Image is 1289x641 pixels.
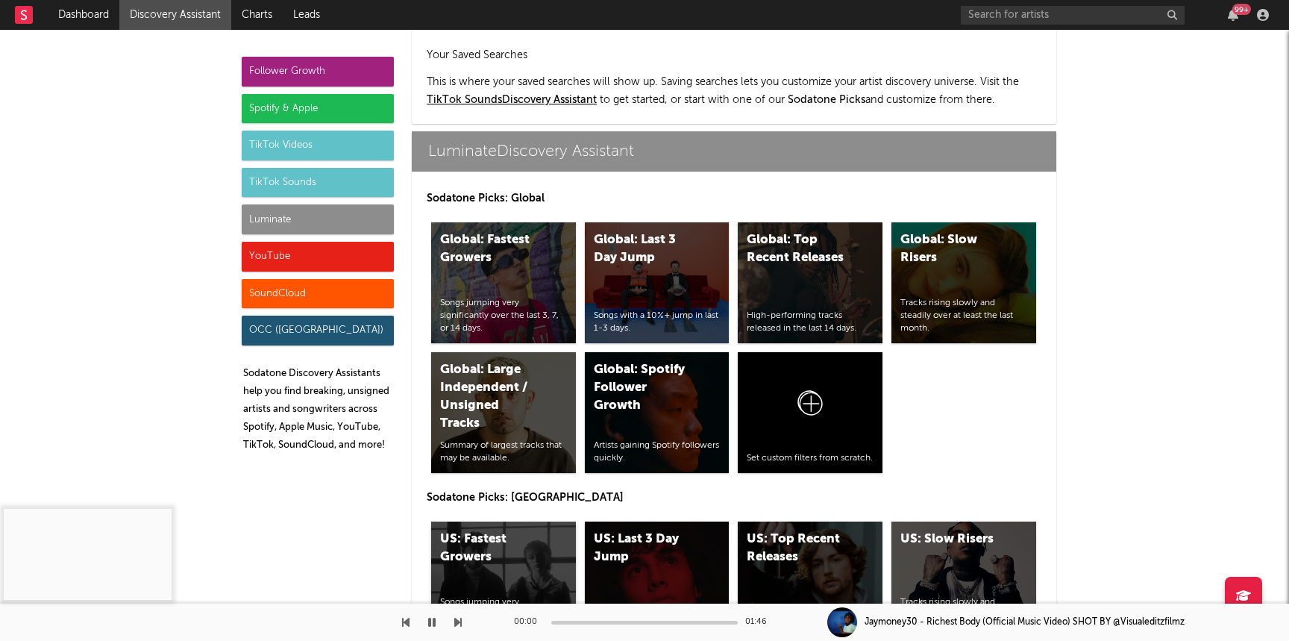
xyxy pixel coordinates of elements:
[440,297,567,334] div: Songs jumping very significantly over the last 3, 7, or 14 days.
[585,222,730,343] a: Global: Last 3 Day JumpSongs with a 10%+ jump in last 1-3 days.
[242,242,394,272] div: YouTube
[1228,9,1238,21] button: 99+
[242,57,394,87] div: Follower Growth
[427,95,597,105] a: TikTok SoundsDiscovery Assistant
[788,95,865,105] span: Sodatone Picks
[747,452,874,465] div: Set custom filters from scratch.
[440,440,567,465] div: Summary of largest tracks that may be available.
[440,361,542,433] div: Global: Large Independent / Unsigned Tracks
[738,222,882,343] a: Global: Top Recent ReleasesHigh-performing tracks released in the last 14 days.
[1232,4,1251,15] div: 99 +
[242,94,394,124] div: Spotify & Apple
[514,613,544,631] div: 00:00
[961,6,1185,25] input: Search for artists
[412,131,1056,172] a: LuminateDiscovery Assistant
[900,596,1027,634] div: Tracks rising slowly and steadily over at least the last month.
[747,531,848,566] div: US: Top Recent Releases
[427,190,1041,207] p: Sodatone Picks: Global
[900,231,1002,267] div: Global: Slow Risers
[4,509,172,600] iframe: Jaymoney30 - Richest Body (Official Music Video) SHOT ND EDITED BY @VEFILMZ-YT
[747,231,848,267] div: Global: Top Recent Releases
[900,531,1002,548] div: US: Slow Risers
[900,297,1027,334] div: Tracks rising slowly and steadily over at least the last month.
[427,46,1041,64] h2: Your Saved Searches
[865,616,1185,629] div: Jaymoney30 - Richest Body (Official Music Video) SHOT BY @Visualeditzfilmz
[594,440,721,465] div: Artists gaining Spotify followers quickly.
[242,131,394,160] div: TikTok Videos
[431,222,576,343] a: Global: Fastest GrowersSongs jumping very significantly over the last 3, 7, or 14 days.
[891,222,1036,343] a: Global: Slow RisersTracks rising slowly and steadily over at least the last month.
[243,365,394,454] p: Sodatone Discovery Assistants help you find breaking, unsigned artists and songwriters across Spo...
[594,361,695,415] div: Global: Spotify Follower Growth
[440,231,542,267] div: Global: Fastest Growers
[242,204,394,234] div: Luminate
[594,310,721,335] div: Songs with a 10%+ jump in last 1-3 days.
[745,613,775,631] div: 01:46
[440,596,567,634] div: Songs jumping very significantly over the last 3, 7, or 14 days.
[427,489,1041,507] p: Sodatone Picks: [GEOGRAPHIC_DATA]
[440,531,542,566] div: US: Fastest Growers
[242,279,394,309] div: SoundCloud
[431,352,576,473] a: Global: Large Independent / Unsigned TracksSummary of largest tracks that may be available.
[427,73,1041,109] p: This is where your saved searches will show up. Saving searches lets you customize your artist di...
[242,316,394,345] div: OCC ([GEOGRAPHIC_DATA])
[594,231,695,267] div: Global: Last 3 Day Jump
[594,531,695,566] div: US: Last 3 Day Jump
[738,352,882,473] a: Set custom filters from scratch.
[585,352,730,473] a: Global: Spotify Follower GrowthArtists gaining Spotify followers quickly.
[242,168,394,198] div: TikTok Sounds
[747,310,874,335] div: High-performing tracks released in the last 14 days.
